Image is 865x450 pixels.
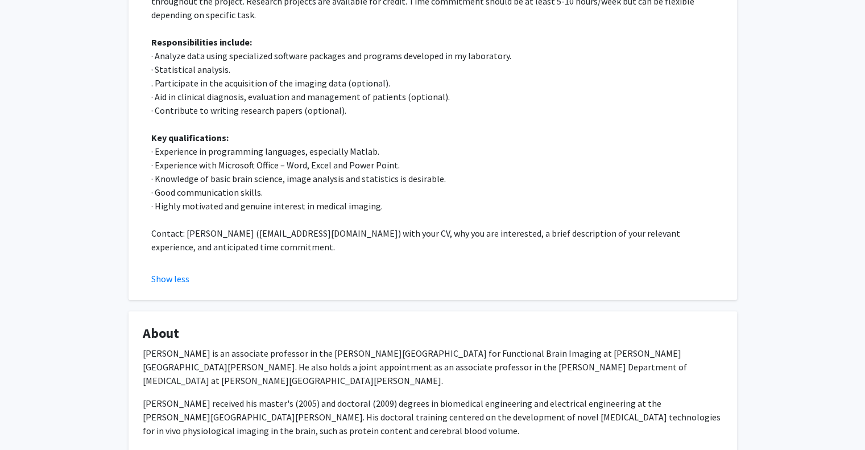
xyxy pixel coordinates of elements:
[151,172,723,185] p: · Knowledge of basic brain science, image analysis and statistics is desirable.
[143,325,723,342] h4: About
[151,90,723,104] p: · Aid in clinical diagnosis, evaluation and management of patients (optional).
[151,226,723,254] p: Contact: [PERSON_NAME] ([EMAIL_ADDRESS][DOMAIN_NAME]) with your CV, why you are interested, a bri...
[151,49,723,63] p: · Analyze data using specialized software packages and programs developed in my laboratory.
[143,397,723,437] p: [PERSON_NAME] received his master's (2005) and doctoral (2009) degrees in biomedical engineering ...
[151,185,723,199] p: · Good communication skills.
[151,76,723,90] p: . Participate in the acquisition of the imaging data (optional).
[151,158,723,172] p: · Experience with Microsoft Office – Word, Excel and Power Point.
[151,272,189,286] button: Show less
[143,346,723,387] p: [PERSON_NAME] is an associate professor in the [PERSON_NAME][GEOGRAPHIC_DATA] for Functional Brai...
[151,36,252,48] strong: Responsibilities include:
[151,199,723,213] p: · Highly motivated and genuine interest in medical imaging.
[9,399,48,441] iframe: Chat
[151,132,229,143] strong: Key qualifications:
[151,104,723,117] p: · Contribute to writing research papers (optional).
[151,145,723,158] p: · Experience in programming languages, especially Matlab.
[151,63,723,76] p: · Statistical analysis.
